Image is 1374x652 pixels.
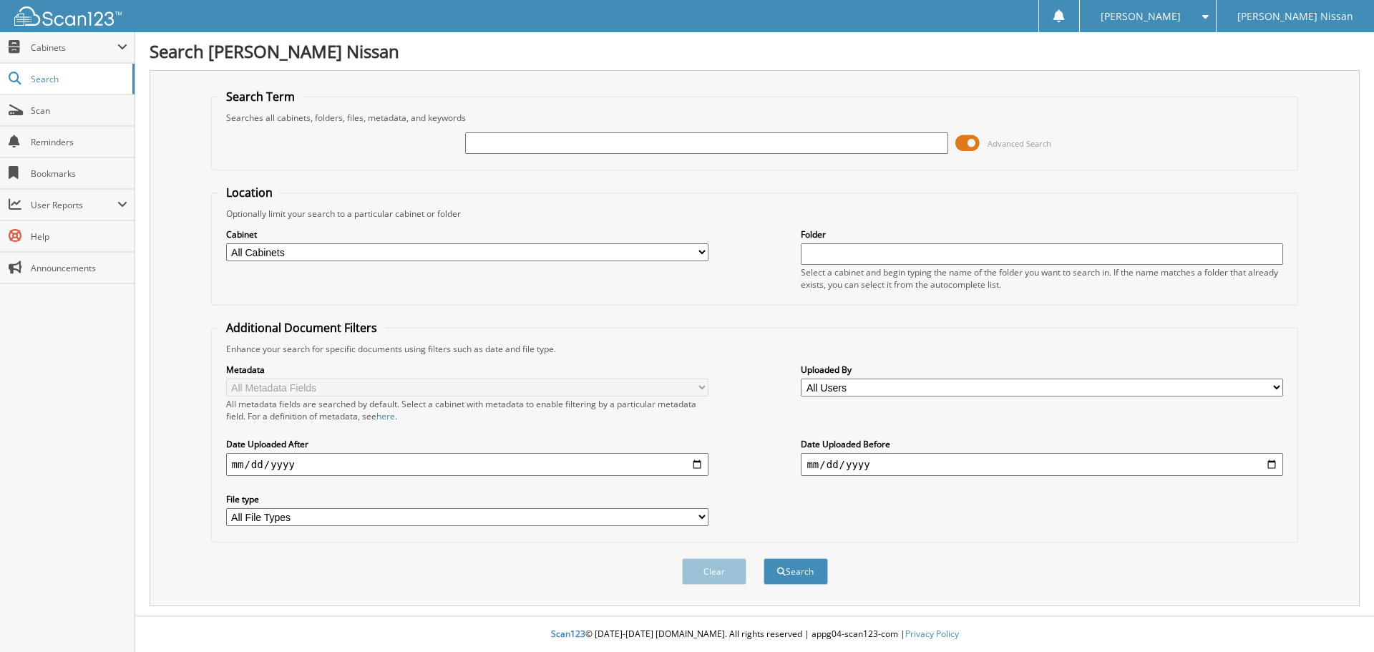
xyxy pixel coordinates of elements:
span: [PERSON_NAME] [1101,12,1181,21]
div: Select a cabinet and begin typing the name of the folder you want to search in. If the name match... [801,266,1283,291]
span: [PERSON_NAME] Nissan [1237,12,1353,21]
label: Uploaded By [801,364,1283,376]
label: Metadata [226,364,708,376]
button: Search [764,558,828,585]
button: Clear [682,558,746,585]
span: Advanced Search [988,138,1051,149]
div: All metadata fields are searched by default. Select a cabinet with metadata to enable filtering b... [226,398,708,422]
span: Bookmarks [31,167,127,180]
span: Search [31,73,125,85]
div: Optionally limit your search to a particular cabinet or folder [219,208,1291,220]
legend: Location [219,185,280,200]
div: © [DATE]-[DATE] [DOMAIN_NAME]. All rights reserved | appg04-scan123-com | [135,617,1374,652]
input: start [226,453,708,476]
span: Help [31,230,127,243]
label: File type [226,493,708,505]
label: Date Uploaded Before [801,438,1283,450]
span: Reminders [31,136,127,148]
span: Scan123 [551,628,585,640]
span: Announcements [31,262,127,274]
label: Folder [801,228,1283,240]
span: Cabinets [31,42,117,54]
h1: Search [PERSON_NAME] Nissan [150,39,1360,63]
legend: Search Term [219,89,302,104]
legend: Additional Document Filters [219,320,384,336]
a: here [376,410,395,422]
label: Date Uploaded After [226,438,708,450]
div: Enhance your search for specific documents using filters such as date and file type. [219,343,1291,355]
img: scan123-logo-white.svg [14,6,122,26]
span: Scan [31,104,127,117]
div: Searches all cabinets, folders, files, metadata, and keywords [219,112,1291,124]
label: Cabinet [226,228,708,240]
span: User Reports [31,199,117,211]
a: Privacy Policy [905,628,959,640]
input: end [801,453,1283,476]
